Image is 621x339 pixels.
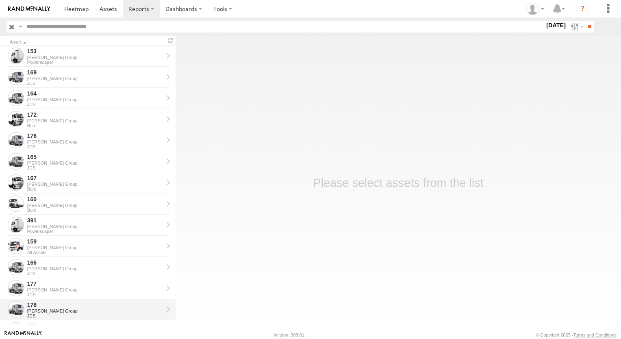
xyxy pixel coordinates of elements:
[27,81,163,86] div: JCS
[4,331,42,339] a: Visit our Website
[27,111,163,118] div: 172 - View Asset History
[27,208,163,213] div: Bulk
[27,322,163,330] div: 161 - View Asset History
[27,144,163,149] div: JCS
[10,40,163,44] div: Click to Sort
[27,165,163,170] div: JCS
[27,174,163,182] div: 167 - View Asset History
[27,139,163,144] div: [PERSON_NAME] Group
[27,309,163,313] div: [PERSON_NAME] Group
[27,313,163,318] div: JCS
[27,48,163,55] div: 153 - View Asset History
[27,238,163,245] div: 159 - View Asset History
[27,60,163,65] div: Powerscaper
[523,3,547,15] div: Kellie Roberts
[27,271,163,276] div: JCS
[27,102,163,107] div: JCS
[27,287,163,292] div: [PERSON_NAME] Group
[27,161,163,165] div: [PERSON_NAME] Group
[27,259,163,266] div: 166 - View Asset History
[27,301,163,309] div: 178 - View Asset History
[27,69,163,76] div: 169 - View Asset History
[27,245,163,250] div: [PERSON_NAME] Group
[27,203,163,208] div: [PERSON_NAME] Group
[27,76,163,81] div: [PERSON_NAME] Group
[274,332,304,337] div: Version: 308.01
[576,2,589,15] i: ?
[27,153,163,161] div: 165 - View Asset History
[27,292,163,297] div: JCS
[536,332,617,337] div: © Copyright 2025 -
[8,6,50,12] img: rand-logo.svg
[573,332,617,337] a: Terms and Conditions
[27,266,163,271] div: [PERSON_NAME] Group
[27,217,163,224] div: 391 - View Asset History
[166,37,176,44] span: Refresh
[27,187,163,191] div: Bulk
[27,196,163,203] div: 160 - View Asset History
[27,132,163,139] div: 176 - View Asset History
[27,250,163,255] div: All Assets
[27,90,163,97] div: 164 - View Asset History
[17,21,24,33] label: Search Query
[27,118,163,123] div: [PERSON_NAME] Group
[27,97,163,102] div: [PERSON_NAME] Group
[27,224,163,229] div: [PERSON_NAME] Group
[27,182,163,187] div: [PERSON_NAME] Group
[27,229,163,234] div: Powerscaper
[27,280,163,287] div: 177 - View Asset History
[545,21,567,30] label: [DATE]
[27,55,163,60] div: [PERSON_NAME] Group
[567,21,585,33] label: Search Filter Options
[27,123,163,128] div: Bulk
